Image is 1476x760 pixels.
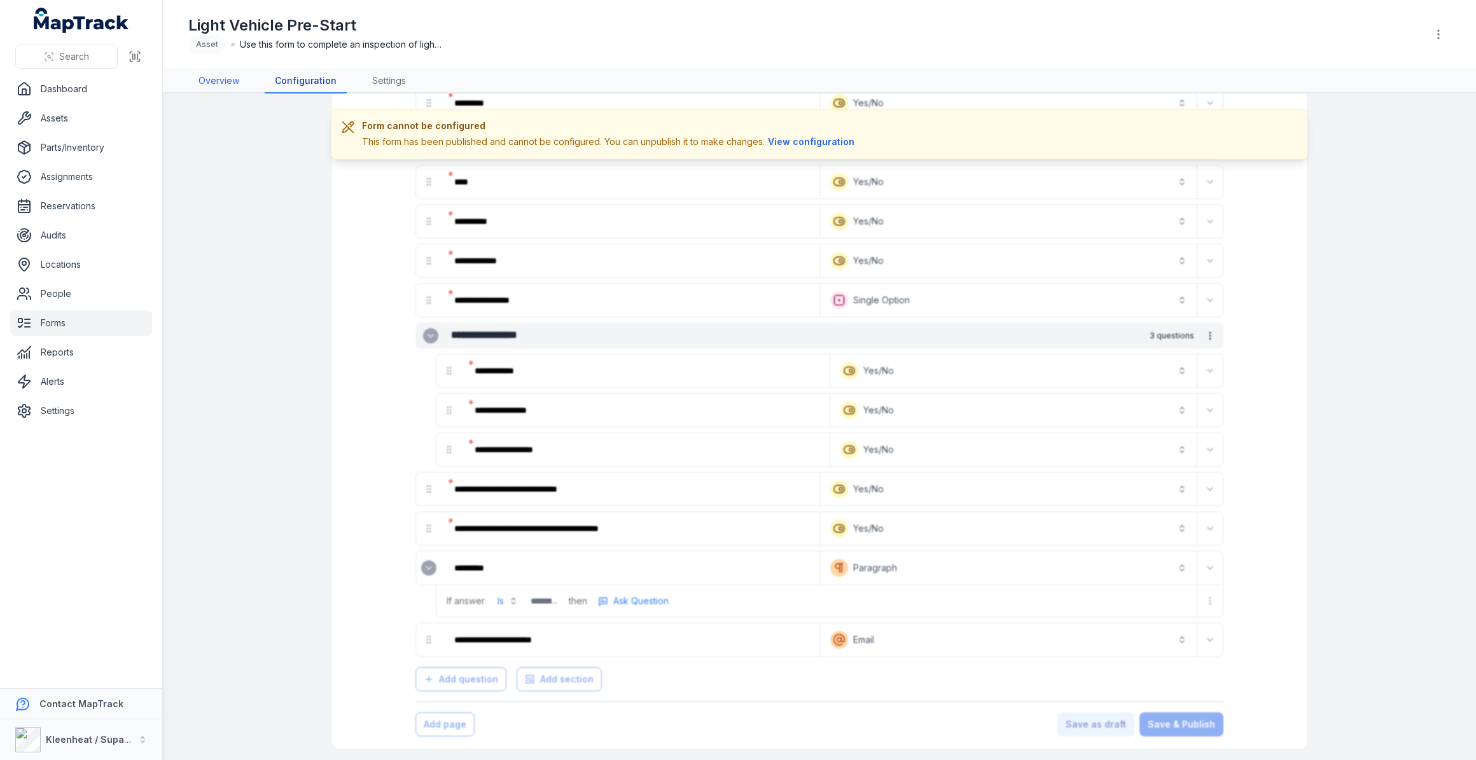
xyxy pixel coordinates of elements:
[188,36,226,53] div: Asset
[240,38,443,51] span: Use this form to complete an inspection of light vehicles before use
[10,135,152,160] a: Parts/Inventory
[362,135,858,149] div: This form has been published and cannot be configured. You can unpublish it to make changes.
[10,76,152,102] a: Dashboard
[15,45,118,69] button: Search
[362,69,416,93] a: Settings
[765,135,858,149] button: View configuration
[10,164,152,190] a: Assignments
[10,340,152,365] a: Reports
[188,15,443,36] h1: Light Vehicle Pre-Start
[10,281,152,307] a: People
[10,106,152,131] a: Assets
[10,398,152,424] a: Settings
[59,50,89,63] span: Search
[10,310,152,336] a: Forms
[362,120,858,132] h3: Form cannot be configured
[188,69,249,93] a: Overview
[34,8,129,33] a: MapTrack
[46,734,141,745] strong: Kleenheat / Supagas
[39,698,123,709] strong: Contact MapTrack
[10,193,152,219] a: Reservations
[10,369,152,394] a: Alerts
[265,69,347,93] a: Configuration
[10,223,152,248] a: Audits
[10,252,152,277] a: Locations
